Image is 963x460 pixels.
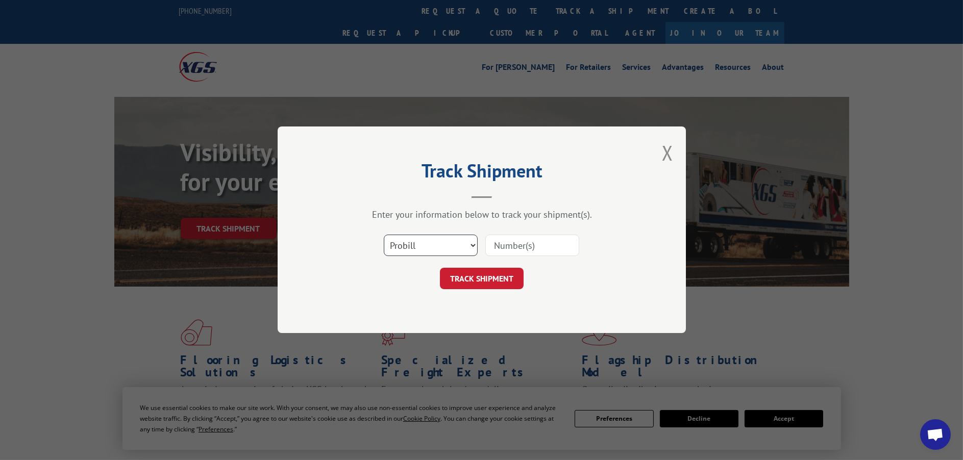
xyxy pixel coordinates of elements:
[329,164,635,183] h2: Track Shipment
[920,419,951,450] div: Open chat
[329,209,635,221] div: Enter your information below to track your shipment(s).
[662,139,673,166] button: Close modal
[485,235,579,257] input: Number(s)
[440,268,524,290] button: TRACK SHIPMENT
